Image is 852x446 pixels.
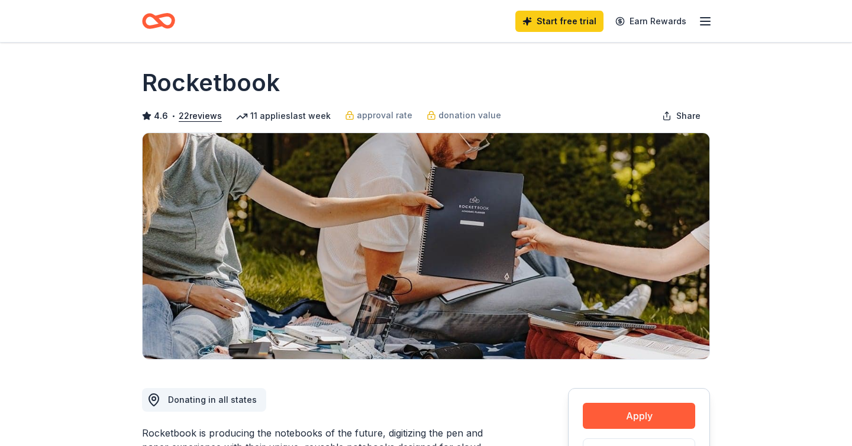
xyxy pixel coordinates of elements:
[438,108,501,122] span: donation value
[583,403,695,429] button: Apply
[676,109,701,123] span: Share
[168,395,257,405] span: Donating in all states
[236,109,331,123] div: 11 applies last week
[172,111,176,121] span: •
[357,108,412,122] span: approval rate
[179,109,222,123] button: 22reviews
[142,66,280,99] h1: Rocketbook
[653,104,710,128] button: Share
[515,11,603,32] a: Start free trial
[427,108,501,122] a: donation value
[143,133,709,359] img: Image for Rocketbook
[154,109,168,123] span: 4.6
[142,7,175,35] a: Home
[345,108,412,122] a: approval rate
[608,11,693,32] a: Earn Rewards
